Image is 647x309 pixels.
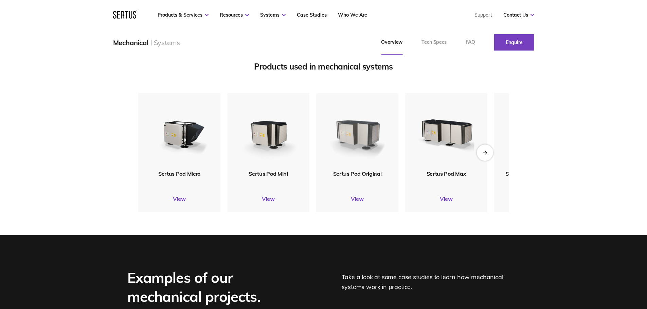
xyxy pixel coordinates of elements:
a: Enquire [494,34,534,51]
a: View [138,195,220,202]
a: FAQ [456,30,485,55]
a: View [316,195,398,202]
span: Sertus Pod Max [426,170,466,177]
a: View [494,195,576,202]
span: Sertus Pod Mini [249,170,288,177]
a: Products & Services [158,12,209,18]
a: Who We Are [338,12,367,18]
a: Resources [220,12,249,18]
span: Sertus Pod Micro [158,170,200,177]
a: View [227,195,309,202]
a: Case Studies [297,12,327,18]
div: Examples of our mechanical projects. [127,268,311,306]
a: View [405,195,487,202]
a: Tech Specs [412,30,456,55]
iframe: Chat Widget [525,230,647,309]
div: Mechanical [113,38,148,47]
a: Contact Us [503,12,534,18]
div: Next slide [477,144,493,161]
div: Products used in mechanical systems [138,61,509,72]
div: Take a look at some case studies to learn how mechanical systems work in practice. [342,268,520,306]
span: Sertus Pod Original [333,170,381,177]
a: Support [474,12,492,18]
a: Systems [260,12,286,18]
div: Systems [154,38,180,47]
span: Sertus Pod Mini Vertical [505,170,565,177]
